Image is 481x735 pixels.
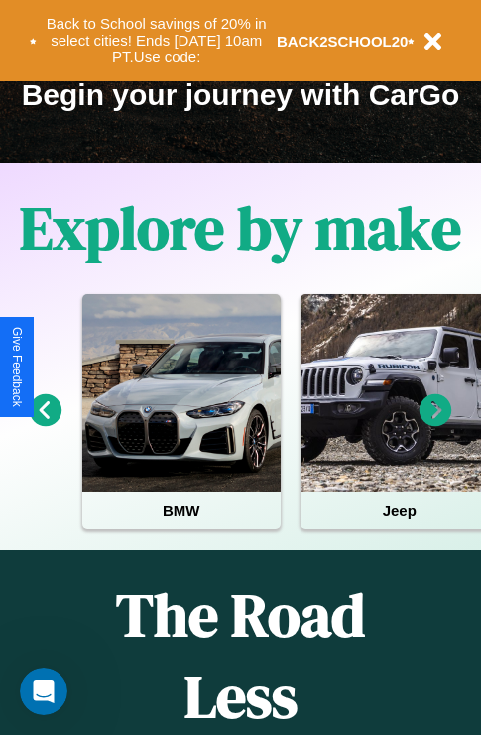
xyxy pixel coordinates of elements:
button: Back to School savings of 20% in select cities! Ends [DATE] 10am PT.Use code: [37,10,277,71]
h1: Explore by make [20,187,461,268]
div: Give Feedback [10,327,24,407]
iframe: Intercom live chat [20,668,67,715]
h4: BMW [82,492,281,529]
b: BACK2SCHOOL20 [277,33,409,50]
